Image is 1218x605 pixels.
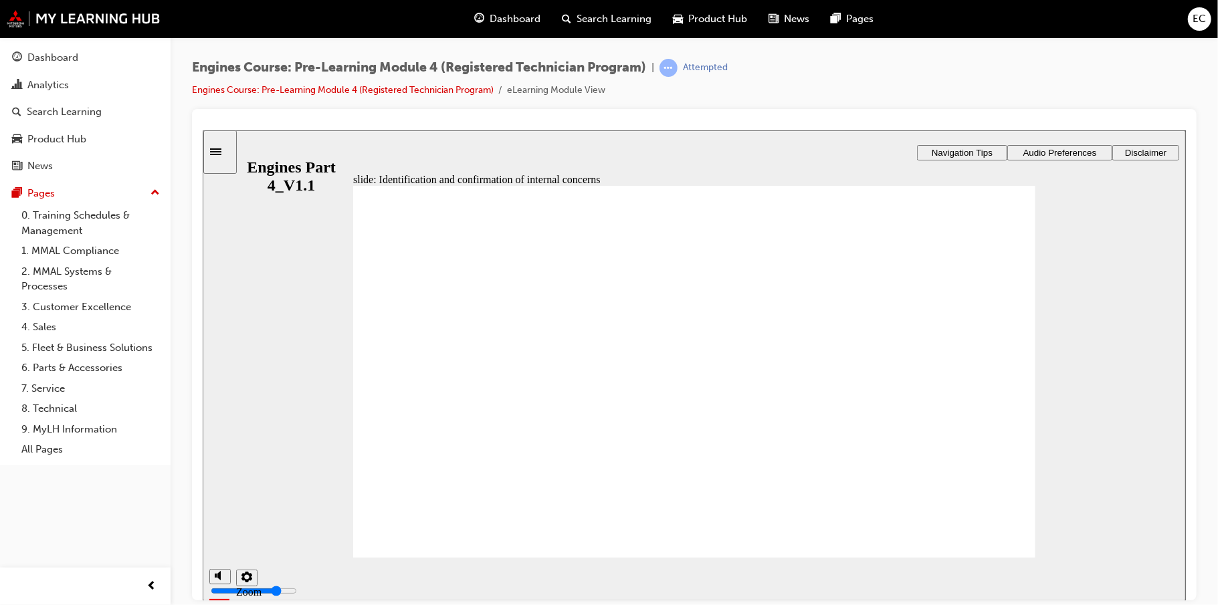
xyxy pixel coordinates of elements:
span: news-icon [769,11,779,27]
span: search-icon [12,106,21,118]
span: pages-icon [12,188,22,200]
span: search-icon [563,11,572,27]
span: up-icon [150,185,160,202]
span: Disclaimer [922,17,964,27]
a: 1. MMAL Compliance [16,241,165,261]
a: News [5,154,165,178]
a: news-iconNews [758,5,821,33]
button: Navigation Tips [714,15,805,30]
button: settings [33,439,55,456]
span: | [651,60,654,76]
a: car-iconProduct Hub [663,5,758,33]
span: Engines Course: Pre-Learning Module 4 (Registered Technician Program) [192,60,646,76]
span: Product Hub [689,11,748,27]
a: Dashboard [5,45,165,70]
span: news-icon [12,160,22,172]
label: Zoom to fit [33,456,59,491]
a: guage-iconDashboard [464,5,552,33]
span: Pages [847,11,874,27]
button: EC [1188,7,1211,31]
div: News [27,158,53,174]
a: Search Learning [5,100,165,124]
div: Analytics [27,78,69,93]
li: eLearning Module View [507,83,605,98]
button: Disclaimer [910,15,977,30]
a: Analytics [5,73,165,98]
span: News [785,11,810,27]
button: Pages [5,181,165,206]
div: Product Hub [27,132,86,147]
a: pages-iconPages [821,5,885,33]
span: pages-icon [831,11,841,27]
a: 9. MyLH Information [16,419,165,440]
button: volume [7,439,28,454]
a: 4. Sales [16,317,165,338]
span: EC [1193,11,1207,27]
a: All Pages [16,439,165,460]
span: Dashboard [490,11,541,27]
a: 3. Customer Excellence [16,297,165,318]
span: car-icon [12,134,22,146]
span: car-icon [674,11,684,27]
a: 2. MMAL Systems & Processes [16,261,165,297]
a: 5. Fleet & Business Solutions [16,338,165,358]
button: DashboardAnalyticsSearch LearningProduct HubNews [5,43,165,181]
div: Attempted [683,62,728,74]
a: search-iconSearch Learning [552,5,663,33]
span: chart-icon [12,80,22,92]
img: mmal [7,10,161,27]
div: Pages [27,186,55,201]
span: Search Learning [577,11,652,27]
div: Dashboard [27,50,78,66]
div: misc controls [7,427,54,471]
a: 7. Service [16,378,165,399]
span: Audio Preferences [821,17,894,27]
a: Product Hub [5,127,165,152]
span: Navigation Tips [729,17,790,27]
span: guage-icon [475,11,485,27]
a: 6. Parts & Accessories [16,358,165,378]
span: learningRecordVerb_ATTEMPT-icon [659,59,678,77]
div: Search Learning [27,104,102,120]
button: Audio Preferences [805,15,910,30]
a: 8. Technical [16,398,165,419]
a: Engines Course: Pre-Learning Module 4 (Registered Technician Program) [192,84,494,96]
span: prev-icon [147,578,157,595]
span: guage-icon [12,52,22,64]
a: 0. Training Schedules & Management [16,205,165,241]
input: volume [8,455,94,466]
